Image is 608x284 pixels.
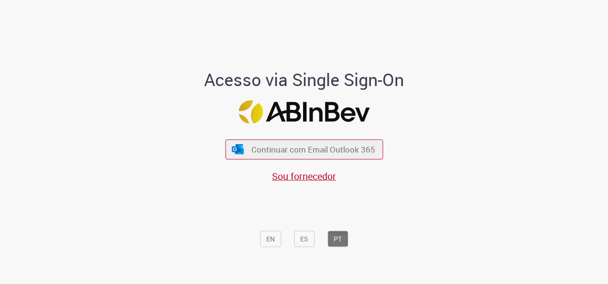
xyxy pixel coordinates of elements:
[260,230,281,247] button: EN
[231,144,245,154] img: ícone Azure/Microsoft 360
[327,230,348,247] button: PT
[272,169,336,182] a: Sou fornecedor
[225,140,383,159] button: ícone Azure/Microsoft 360 Continuar com Email Outlook 365
[294,230,315,247] button: ES
[172,70,437,89] h1: Acesso via Single Sign-On
[239,100,369,124] img: Logo ABInBev
[251,144,375,155] span: Continuar com Email Outlook 365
